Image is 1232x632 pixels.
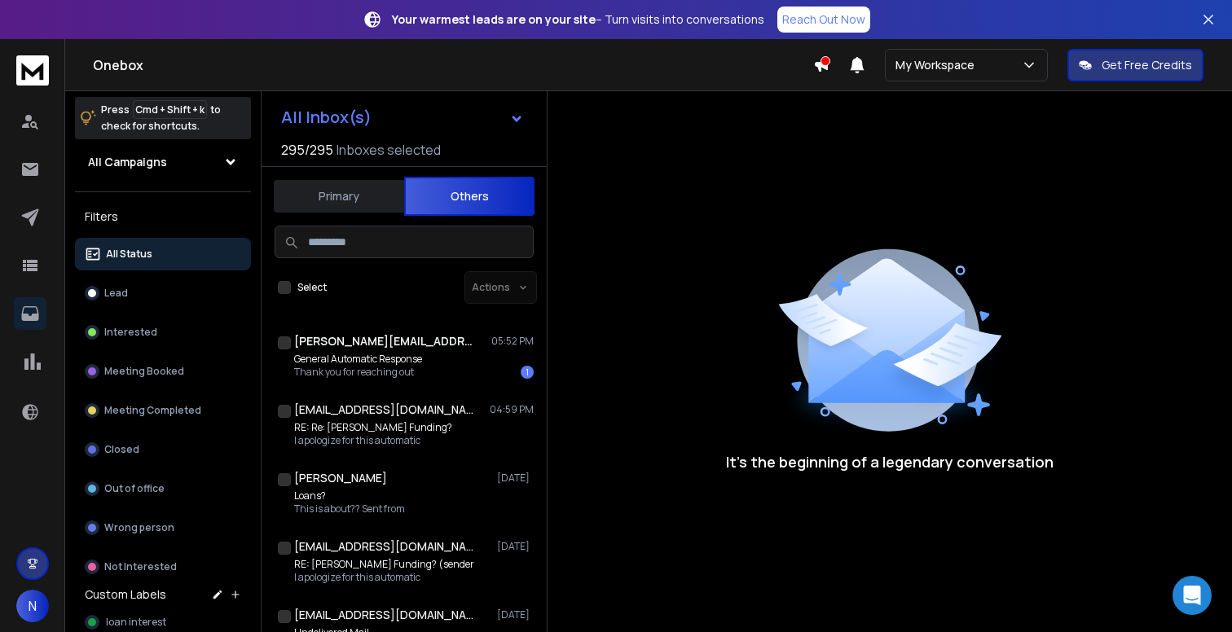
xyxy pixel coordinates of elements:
[106,248,152,261] p: All Status
[294,503,405,516] p: This is about?? Sent from
[294,353,422,366] p: General Automatic Response
[104,404,201,417] p: Meeting Completed
[294,558,474,571] p: RE: [PERSON_NAME] Funding? (sender
[75,433,251,466] button: Closed
[281,109,372,125] h1: All Inbox(s)
[294,402,473,418] h1: [EMAIL_ADDRESS][DOMAIN_NAME]
[392,11,596,27] strong: Your warmest leads are on your site
[106,616,166,629] span: loan interest
[85,586,166,603] h3: Custom Labels
[782,11,865,28] p: Reach Out Now
[268,101,537,134] button: All Inbox(s)
[75,511,251,544] button: Wrong person
[777,7,870,33] a: Reach Out Now
[294,607,473,623] h1: [EMAIL_ADDRESS][DOMAIN_NAME]
[104,521,174,534] p: Wrong person
[281,140,333,160] span: 295 / 295
[521,366,534,379] div: 1
[104,326,157,339] p: Interested
[75,394,251,427] button: Meeting Completed
[75,238,251,270] button: All Status
[404,177,535,216] button: Others
[104,365,184,378] p: Meeting Booked
[337,140,441,160] h3: Inboxes selected
[16,590,49,622] button: N
[895,57,981,73] p: My Workspace
[294,434,452,447] p: I apologize for this automatic
[497,540,534,553] p: [DATE]
[75,205,251,228] h3: Filters
[294,366,422,379] p: Thank you for reaching out
[1173,576,1212,615] div: Open Intercom Messenger
[75,146,251,178] button: All Campaigns
[490,403,534,416] p: 04:59 PM
[294,571,474,584] p: I apologize for this automatic
[75,472,251,505] button: Out of office
[133,100,207,119] span: Cmd + Shift + k
[101,102,221,134] p: Press to check for shortcuts.
[491,335,534,348] p: 05:52 PM
[392,11,764,28] p: – Turn visits into conversations
[294,538,473,555] h1: [EMAIL_ADDRESS][DOMAIN_NAME]
[88,154,167,170] h1: All Campaigns
[294,333,473,349] h1: [PERSON_NAME][EMAIL_ADDRESS][DOMAIN_NAME]
[497,472,534,485] p: [DATE]
[75,316,251,349] button: Interested
[104,443,139,456] p: Closed
[297,281,327,294] label: Select
[726,450,1054,473] p: It’s the beginning of a legendary conversation
[104,482,165,495] p: Out of office
[294,489,405,503] p: Loans?
[104,560,177,573] p: Not Interested
[1102,57,1192,73] p: Get Free Credits
[75,551,251,583] button: Not Interested
[294,470,387,486] h1: [PERSON_NAME]
[1067,49,1203,81] button: Get Free Credits
[497,608,534,621] p: [DATE]
[104,287,128,300] p: Lead
[294,421,452,434] p: RE: Re: [PERSON_NAME] Funding?
[274,178,404,214] button: Primary
[75,355,251,388] button: Meeting Booked
[75,277,251,309] button: Lead
[93,55,813,75] h1: Onebox
[16,55,49,86] img: logo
